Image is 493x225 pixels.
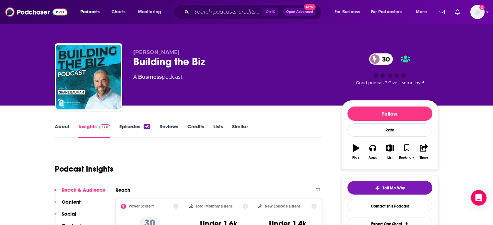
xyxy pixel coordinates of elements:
[5,6,67,18] img: Podchaser - Follow, Share and Rate Podcasts
[419,156,428,160] div: Share
[352,156,359,160] div: Play
[283,8,316,16] button: Open AdvancedNew
[399,156,414,160] div: Bookmark
[369,156,377,160] div: Apps
[62,211,76,217] p: Social
[99,124,111,129] img: Podchaser Pro
[470,5,485,19] img: User Profile
[54,211,76,223] button: Social
[347,200,432,212] a: Contact This Podcast
[347,181,432,195] button: tell me why sparkleTell Me Why
[347,107,432,121] button: Follow
[138,7,161,17] span: Monitoring
[54,187,105,199] button: Reach & Audience
[436,6,447,17] a: Show notifications dropdown
[265,204,300,208] h2: New Episode Listens
[330,7,368,17] button: open menu
[470,5,485,19] button: Show profile menu
[192,7,263,17] input: Search podcasts, credits, & more...
[213,123,223,138] a: Lists
[62,199,81,205] p: Content
[144,124,150,129] div: 40
[115,187,130,193] h2: Reach
[196,204,232,208] h2: Total Monthly Listens
[367,7,411,17] button: open menu
[286,10,313,14] span: Open Advanced
[56,45,121,109] img: Building the Biz
[133,73,182,81] div: A podcast
[347,140,364,163] button: Play
[112,7,125,17] span: Charts
[232,123,248,138] a: Similar
[369,53,393,65] a: 30
[119,123,150,138] a: Episodes40
[62,187,105,193] p: Reach & Audience
[398,140,415,163] button: Bookmark
[387,156,393,160] div: List
[187,123,204,138] a: Credits
[375,186,380,191] img: tell me why sparkle
[411,7,435,17] button: open menu
[416,7,427,17] span: More
[335,7,360,17] span: For Business
[364,140,381,163] button: Apps
[134,7,170,17] button: open menu
[180,5,328,19] div: Search podcasts, credits, & more...
[347,123,432,137] div: Rate
[107,7,129,17] a: Charts
[356,80,424,85] span: Good podcast? Give it some love!
[263,8,278,16] span: Ctrl K
[415,140,432,163] button: Share
[376,53,393,65] span: 30
[452,6,463,17] a: Show notifications dropdown
[80,7,100,17] span: Podcasts
[159,123,178,138] a: Reviews
[138,74,162,80] a: Business
[54,199,81,211] button: Content
[470,5,485,19] span: Logged in as Bcprpro33
[55,164,113,174] h1: Podcast Insights
[381,140,398,163] button: List
[471,190,487,206] div: Open Intercom Messenger
[78,123,111,138] a: InsightsPodchaser Pro
[129,204,154,208] h2: Power Score™
[304,4,316,10] span: New
[341,49,439,89] div: 30Good podcast? Give it some love!
[382,186,405,191] span: Tell Me Why
[371,7,402,17] span: For Podcasters
[133,49,180,55] span: [PERSON_NAME]
[55,123,69,138] a: About
[479,5,485,10] svg: Add a profile image
[76,7,108,17] button: open menu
